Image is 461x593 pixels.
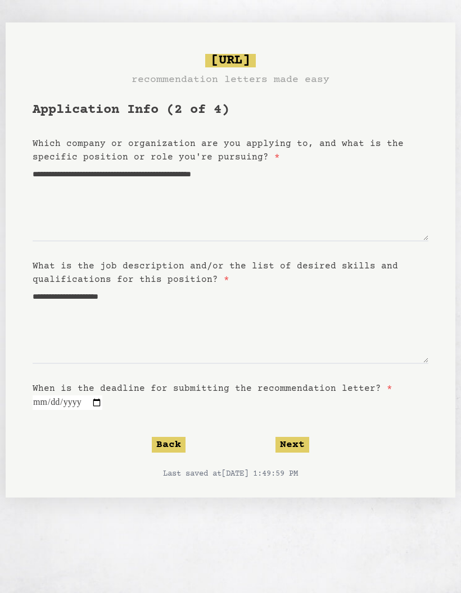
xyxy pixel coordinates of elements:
h1: Application Info (2 of 4) [33,101,428,119]
p: Last saved at [DATE] 1:49:59 PM [33,468,428,480]
button: Next [275,437,309,453]
span: [URL] [205,54,256,67]
label: What is the job description and/or the list of desired skills and qualifications for this position? [33,261,398,285]
button: Back [152,437,186,453]
h3: recommendation letters made easy [132,72,329,88]
label: When is the deadline for submitting the recommendation letter? [33,384,392,394]
label: Which company or organization are you applying to, and what is the specific position or role you'... [33,139,404,162]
